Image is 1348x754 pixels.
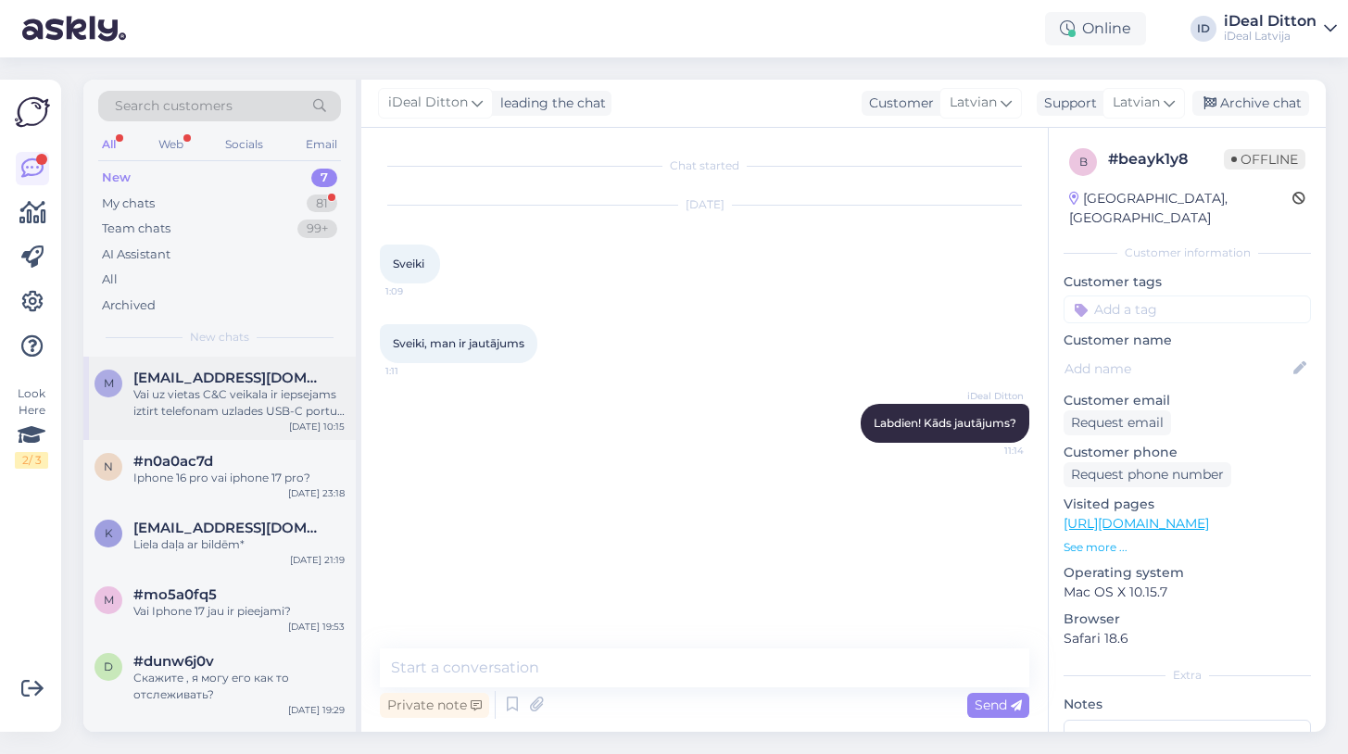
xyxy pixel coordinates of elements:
[1224,14,1337,44] a: iDeal DittoniDeal Latvija
[133,453,213,470] span: #n0a0ac7d
[1064,391,1311,410] p: Customer email
[1064,443,1311,462] p: Customer phone
[289,420,345,434] div: [DATE] 10:15
[288,703,345,717] div: [DATE] 19:29
[1064,695,1311,714] p: Notes
[133,520,326,536] span: katelo1721@gmail.com
[1064,583,1311,602] p: Mac OS X 10.15.7
[15,452,48,469] div: 2 / 3
[133,586,217,603] span: #mo5a0fq5
[1037,94,1097,113] div: Support
[133,603,345,620] div: Vai Iphone 17 jau ir pieejami?
[1224,29,1317,44] div: iDeal Latvija
[1064,629,1311,648] p: Safari 18.6
[1064,410,1171,435] div: Request email
[105,526,113,540] span: k
[102,220,170,238] div: Team chats
[385,284,455,298] span: 1:09
[393,336,524,350] span: Sveiki, man ir jautājums
[102,245,170,264] div: AI Assistant
[133,670,345,703] div: Скажите , я могу его как то отслеживать?
[288,620,345,634] div: [DATE] 19:53
[380,157,1029,174] div: Chat started
[954,389,1024,403] span: iDeal Ditton
[302,132,341,157] div: Email
[104,376,114,390] span: m
[1045,12,1146,45] div: Online
[1064,295,1311,323] input: Add a tag
[1113,93,1160,113] span: Latvian
[1065,358,1290,379] input: Add name
[15,94,50,130] img: Askly Logo
[102,296,156,315] div: Archived
[104,459,113,473] span: n
[388,93,468,113] span: iDeal Ditton
[221,132,267,157] div: Socials
[104,593,114,607] span: m
[1064,539,1311,556] p: See more ...
[1224,149,1305,170] span: Offline
[155,132,187,157] div: Web
[1191,16,1216,42] div: ID
[1064,462,1231,487] div: Request phone number
[102,270,118,289] div: All
[1224,14,1317,29] div: iDeal Ditton
[493,94,606,113] div: leading the chat
[133,386,345,420] div: Vai uz vietas C&C veikala ir iepsejams iztirt telefonam uzlades USB-C portu? Cik tas maksa, ja ir...
[297,220,337,238] div: 99+
[380,693,489,718] div: Private note
[102,169,131,187] div: New
[1064,272,1311,292] p: Customer tags
[133,370,326,386] span: montaslaide@gmail.com
[102,195,155,213] div: My chats
[133,470,345,486] div: Iphone 16 pro vai iphone 17 pro?
[1192,91,1309,116] div: Archive chat
[975,697,1022,713] span: Send
[133,536,345,553] div: Liela daļa ar bildēm*
[1079,155,1088,169] span: b
[380,196,1029,213] div: [DATE]
[98,132,120,157] div: All
[311,169,337,187] div: 7
[115,96,233,116] span: Search customers
[1064,495,1311,514] p: Visited pages
[874,416,1016,430] span: Labdien! Kāds jautājums?
[1064,245,1311,261] div: Customer information
[1064,667,1311,684] div: Extra
[104,660,113,673] span: d
[954,444,1024,458] span: 11:14
[385,364,455,378] span: 1:11
[133,653,214,670] span: #dunw6j0v
[1064,331,1311,350] p: Customer name
[307,195,337,213] div: 81
[1064,515,1209,532] a: [URL][DOMAIN_NAME]
[1064,609,1311,629] p: Browser
[190,329,249,346] span: New chats
[15,385,48,469] div: Look Here
[950,93,997,113] span: Latvian
[288,486,345,500] div: [DATE] 23:18
[862,94,934,113] div: Customer
[1064,563,1311,583] p: Operating system
[393,257,424,270] span: Sveiki
[1108,148,1224,170] div: # beayk1y8
[1069,189,1292,228] div: [GEOGRAPHIC_DATA], [GEOGRAPHIC_DATA]
[290,553,345,567] div: [DATE] 21:19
